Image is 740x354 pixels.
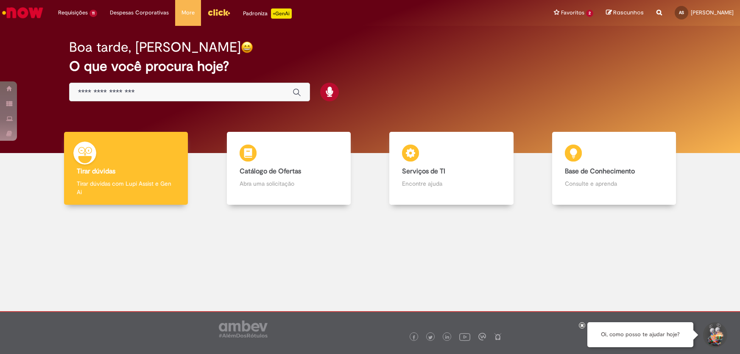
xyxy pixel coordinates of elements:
button: Iniciar Conversa de Suporte [702,322,727,348]
div: Oi, como posso te ajudar hoje? [587,322,693,347]
img: logo_footer_facebook.png [412,335,416,340]
p: Consulte e aprenda [565,179,663,188]
span: [PERSON_NAME] [691,9,734,16]
img: click_logo_yellow_360x200.png [207,6,230,19]
img: logo_footer_naosei.png [494,333,502,340]
span: 2 [586,10,593,17]
span: Requisições [58,8,88,17]
p: +GenAi [271,8,292,19]
b: Base de Conhecimento [565,167,635,176]
p: Abra uma solicitação [240,179,338,188]
img: ServiceNow [1,4,45,21]
p: Tirar dúvidas com Lupi Assist e Gen Ai [77,179,175,196]
img: logo_footer_workplace.png [478,333,486,340]
a: Base de Conhecimento Consulte e aprenda [533,132,695,205]
a: Tirar dúvidas Tirar dúvidas com Lupi Assist e Gen Ai [45,132,207,205]
img: logo_footer_twitter.png [428,335,433,340]
img: logo_footer_ambev_rotulo_gray.png [219,321,268,337]
b: Serviços de TI [402,167,445,176]
span: AS [679,10,684,15]
span: Rascunhos [613,8,644,17]
img: happy-face.png [241,41,253,53]
b: Tirar dúvidas [77,167,115,176]
img: logo_footer_youtube.png [459,331,470,342]
span: Despesas Corporativas [110,8,169,17]
h2: Boa tarde, [PERSON_NAME] [69,40,241,55]
span: 11 [89,10,97,17]
h2: O que você procura hoje? [69,59,671,74]
p: Encontre ajuda [402,179,500,188]
a: Rascunhos [606,9,644,17]
b: Catálogo de Ofertas [240,167,301,176]
img: logo_footer_linkedin.png [445,335,450,340]
a: Catálogo de Ofertas Abra uma solicitação [207,132,370,205]
span: More [182,8,195,17]
span: Favoritos [561,8,584,17]
div: Padroniza [243,8,292,19]
a: Serviços de TI Encontre ajuda [370,132,533,205]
